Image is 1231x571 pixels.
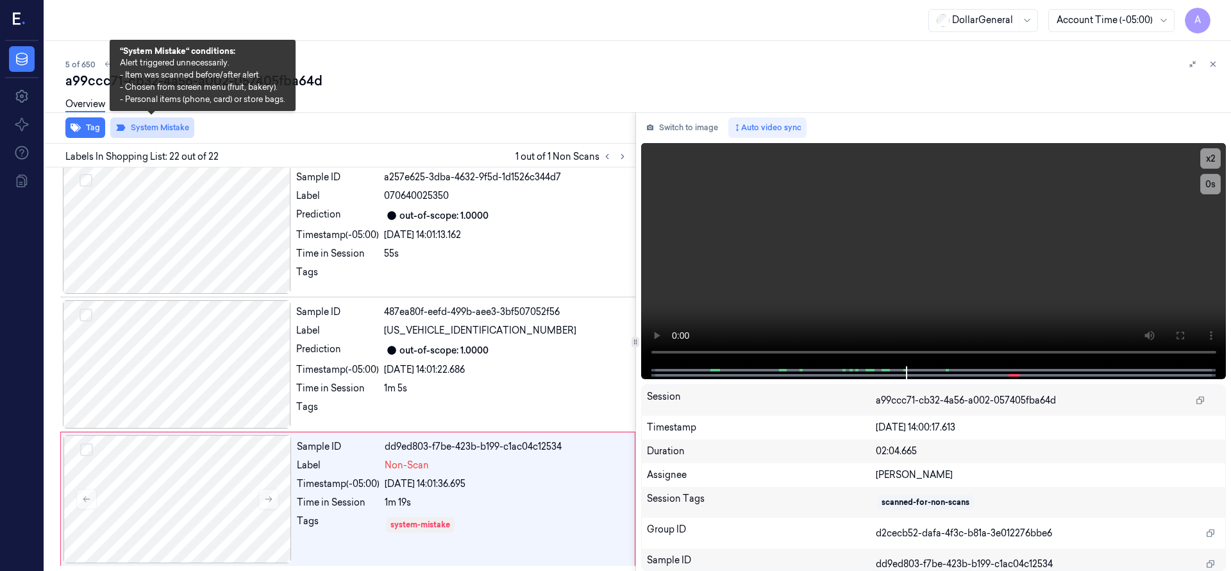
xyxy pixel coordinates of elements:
div: Time in Session [296,247,379,260]
span: 1 out of 1 Non Scans [515,149,630,164]
div: [DATE] 14:01:36.695 [385,477,627,491]
div: Label [296,189,379,203]
div: Prediction [296,343,379,358]
span: a99ccc71-cb32-4a56-a002-057405fba64d [876,394,1056,407]
div: Tags [296,400,379,421]
div: Timestamp (-05:00) [297,477,380,491]
button: Select row [80,309,92,321]
div: Assignee [647,468,876,482]
div: 1m 19s [385,496,627,509]
span: Labels In Shopping List: 22 out of 22 [65,150,219,164]
button: Select row [80,174,92,187]
div: [DATE] 14:01:13.162 [384,228,628,242]
div: 487ea80f-eefd-499b-aee3-3bf507052f56 [384,305,628,319]
div: Sample ID [296,305,379,319]
div: Sample ID [297,440,380,454]
div: scanned-for-non-scans [882,497,969,508]
div: Timestamp (-05:00) [296,363,379,377]
div: [DATE] 14:00:17.613 [876,421,1220,434]
a: Overview [65,98,105,112]
button: System Mistake [110,117,194,138]
div: 02:04.665 [876,445,1220,458]
div: Tags [296,266,379,286]
div: dd9ed803-f7be-423b-b199-c1ac04c12534 [385,440,627,454]
div: a99ccc71-cb32-4a56-a002-057405fba64d [65,72,1221,90]
div: system-mistake [390,519,450,531]
div: 1m 5s [384,382,628,395]
div: Sample ID [296,171,379,184]
div: Timestamp (-05:00) [296,228,379,242]
button: x2 [1200,148,1221,169]
span: dd9ed803-f7be-423b-b199-c1ac04c12534 [876,558,1053,571]
div: Timestamp [647,421,876,434]
span: [US_VEHICLE_IDENTIFICATION_NUMBER] [384,324,576,337]
div: [PERSON_NAME] [876,468,1220,482]
div: Prediction [296,208,379,223]
button: Tag [65,117,105,138]
div: Session Tags [647,492,876,513]
div: Time in Session [297,496,380,509]
span: d2cecb52-dafa-4f3c-b81a-3e012276bbe6 [876,527,1052,540]
div: Label [297,459,380,472]
button: Switch to image [641,117,723,138]
div: [DATE] 14:01:22.686 [384,363,628,377]
div: out-of-scope: 1.0000 [399,344,489,357]
button: A [1185,8,1210,33]
span: Non-Scan [385,459,429,472]
span: 5 of 650 [65,59,96,70]
div: Session [647,390,876,411]
span: 070640025350 [384,189,449,203]
div: Duration [647,445,876,458]
button: Select row [80,443,93,456]
button: 0s [1200,174,1221,194]
button: Auto video sync [728,117,807,138]
div: a257e625-3dba-4632-9f5d-1d1526c344d7 [384,171,628,184]
div: Time in Session [296,382,379,395]
div: Group ID [647,523,876,543]
div: 55s [384,247,628,260]
div: Label [296,324,379,337]
div: out-of-scope: 1.0000 [399,209,489,223]
div: Tags [297,515,380,535]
